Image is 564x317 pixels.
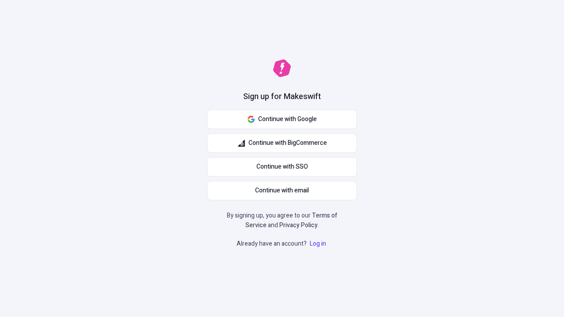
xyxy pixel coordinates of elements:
p: Already have an account? [237,239,328,249]
a: Privacy Policy [279,221,318,230]
p: By signing up, you agree to our and . [224,211,340,230]
button: Continue with BigCommerce [207,133,357,153]
span: Continue with BigCommerce [249,138,327,148]
a: Terms of Service [245,211,338,230]
button: Continue with email [207,181,357,200]
button: Continue with Google [207,110,357,129]
a: Log in [308,239,328,248]
h1: Sign up for Makeswift [243,91,321,103]
span: Continue with Google [258,114,317,124]
a: Continue with SSO [207,157,357,177]
span: Continue with email [255,186,309,195]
